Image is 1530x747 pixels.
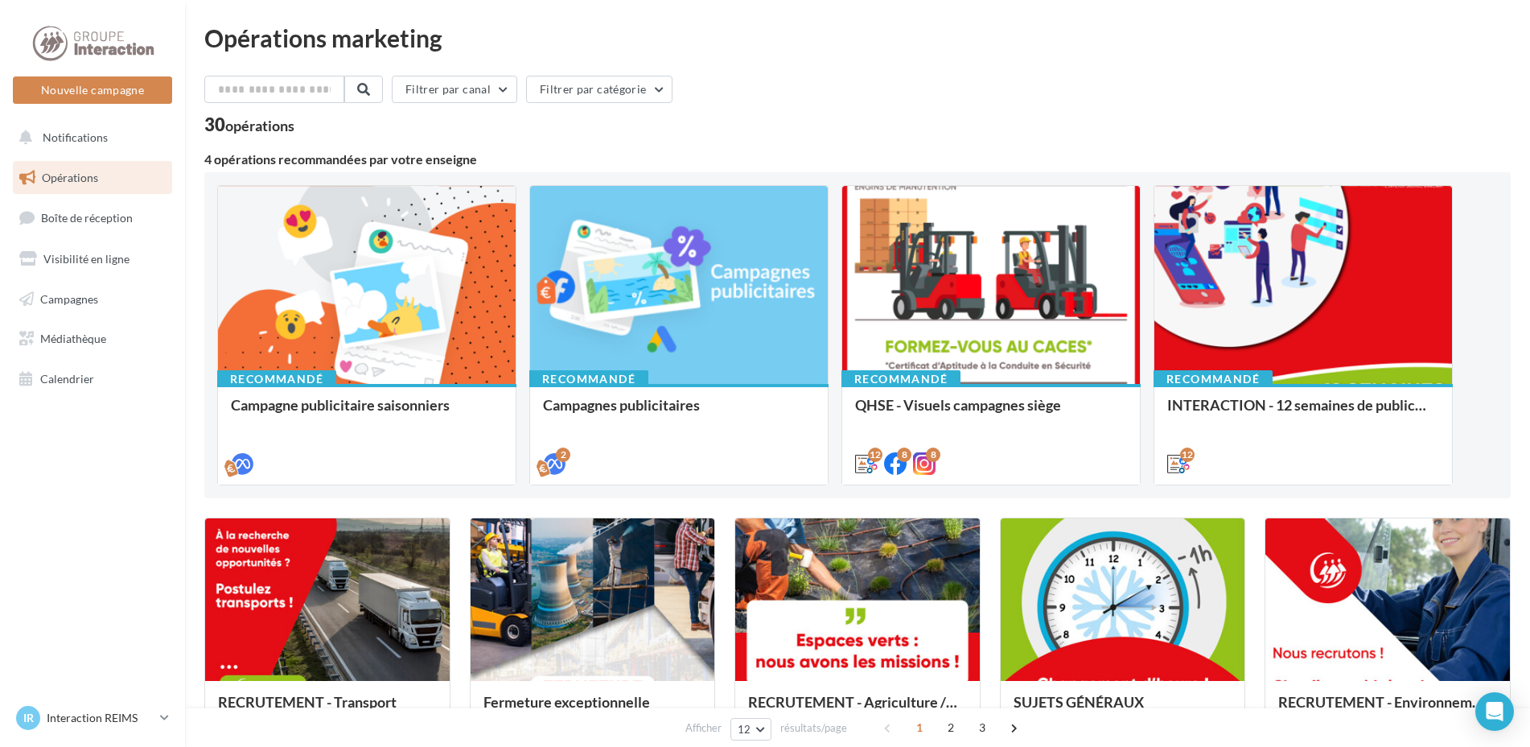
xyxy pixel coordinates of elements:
p: Interaction REIMS [47,710,154,726]
button: Nouvelle campagne [13,76,172,104]
div: 30 [204,116,294,134]
span: 2 [938,715,964,741]
a: IR Interaction REIMS [13,703,172,733]
span: 12 [738,723,751,736]
span: Afficher [685,720,722,736]
div: 12 [868,448,882,462]
a: Visibilité en ligne [10,242,175,276]
div: Campagnes publicitaires [543,397,815,429]
div: 2 [556,448,570,462]
div: Recommandé [1154,370,1273,388]
span: résultats/page [780,720,847,736]
div: Open Intercom Messenger [1475,692,1514,731]
span: Médiathèque [40,332,106,345]
div: Recommandé [841,370,960,388]
div: QHSE - Visuels campagnes siège [855,397,1127,429]
div: 12 [1180,448,1195,462]
a: Campagnes [10,283,175,316]
div: INTERACTION - 12 semaines de publication [1167,397,1439,429]
span: Campagnes [40,291,98,305]
span: 1 [907,715,932,741]
button: Notifications [10,121,169,155]
span: Opérations [42,171,98,184]
span: 3 [969,715,995,741]
div: 8 [926,448,940,462]
span: IR [23,710,34,726]
div: Opérations marketing [204,26,1511,50]
div: opérations [225,118,294,133]
div: RECRUTEMENT - Environnement [1278,694,1497,726]
div: SUJETS GÉNÉRAUX [1014,694,1232,726]
div: Recommandé [529,370,648,388]
div: Campagne publicitaire saisonniers [231,397,503,429]
span: Boîte de réception [41,211,133,225]
div: 8 [897,448,911,462]
div: 4 opérations recommandées par votre enseigne [204,153,1511,166]
a: Boîte de réception [10,200,175,235]
div: Recommandé [217,370,336,388]
a: Calendrier [10,362,175,396]
button: 12 [730,718,771,741]
a: Opérations [10,161,175,195]
div: RECRUTEMENT - Agriculture / Espaces verts [748,694,967,726]
div: RECRUTEMENT - Transport [218,694,437,726]
span: Notifications [43,130,108,144]
button: Filtrer par canal [392,76,517,103]
div: Fermeture exceptionnelle [483,694,702,726]
button: Filtrer par catégorie [526,76,672,103]
span: Visibilité en ligne [43,252,130,266]
a: Médiathèque [10,322,175,356]
span: Calendrier [40,372,94,386]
